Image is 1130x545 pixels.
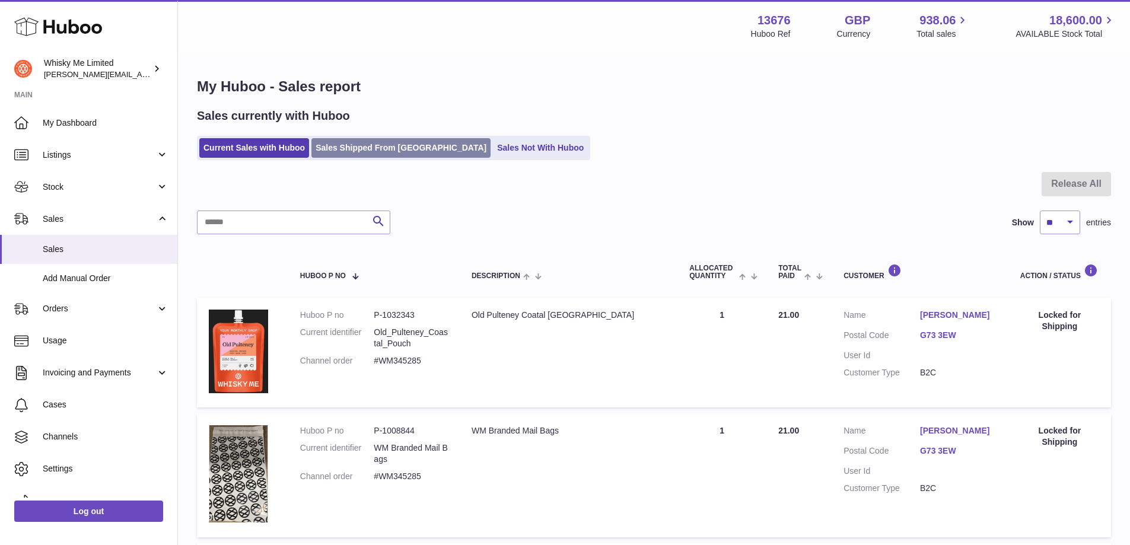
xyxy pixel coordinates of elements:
span: Sales [43,244,168,255]
dd: WM Branded Mail Bags [374,442,448,465]
dt: Customer Type [843,483,920,494]
dt: User Id [843,350,920,361]
dd: P-1032343 [374,310,448,321]
span: 21.00 [778,310,799,320]
strong: 13676 [757,12,791,28]
img: 1739541345.jpg [209,310,268,393]
dt: Name [843,425,920,439]
div: Action / Status [1020,264,1099,280]
dd: #WM345285 [374,471,448,482]
img: 1725358317.png [209,425,268,522]
img: frances@whiskyshop.com [14,60,32,78]
div: Old Pulteney Coatal [GEOGRAPHIC_DATA] [472,310,666,321]
span: Huboo P no [300,272,346,280]
a: [PERSON_NAME] [920,310,997,321]
span: ALLOCATED Quantity [689,264,736,280]
dd: Old_Pulteney_Coastal_Pouch [374,327,448,349]
span: Cases [43,399,168,410]
span: Sales [43,213,156,225]
div: Locked for Shipping [1020,310,1099,332]
dt: User Id [843,466,920,477]
dd: B2C [920,483,997,494]
dd: #WM345285 [374,355,448,366]
span: 21.00 [778,426,799,435]
a: 18,600.00 AVAILABLE Stock Total [1016,12,1116,40]
a: G73 3EW [920,445,997,457]
span: entries [1086,217,1111,228]
span: [PERSON_NAME][EMAIL_ADDRESS][DOMAIN_NAME] [44,69,238,79]
span: Total paid [778,264,801,280]
div: Locked for Shipping [1020,425,1099,448]
dt: Channel order [300,471,374,482]
dd: B2C [920,367,997,378]
span: Settings [43,463,168,474]
span: Orders [43,303,156,314]
h2: Sales currently with Huboo [197,108,350,124]
dd: P-1008844 [374,425,448,436]
span: Add Manual Order [43,273,168,284]
span: Total sales [916,28,969,40]
dt: Postal Code [843,330,920,344]
span: Listings [43,149,156,161]
span: Usage [43,335,168,346]
span: 18,600.00 [1049,12,1102,28]
strong: GBP [845,12,870,28]
dt: Huboo P no [300,310,374,321]
span: AVAILABLE Stock Total [1016,28,1116,40]
span: Returns [43,495,168,506]
div: Whisky Me Limited [44,58,151,80]
a: G73 3EW [920,330,997,341]
span: Channels [43,431,168,442]
div: Customer [843,264,997,280]
div: WM Branded Mail Bags [472,425,666,436]
dt: Name [843,310,920,324]
label: Show [1012,217,1034,228]
span: 938.06 [919,12,956,28]
a: Sales Shipped From [GEOGRAPHIC_DATA] [311,138,491,158]
dt: Current identifier [300,442,374,465]
a: Sales Not With Huboo [493,138,588,158]
td: 1 [677,413,766,537]
a: Log out [14,501,163,522]
div: Huboo Ref [751,28,791,40]
h1: My Huboo - Sales report [197,77,1111,96]
a: [PERSON_NAME] [920,425,997,436]
dt: Huboo P no [300,425,374,436]
dt: Postal Code [843,445,920,460]
span: Invoicing and Payments [43,367,156,378]
dt: Current identifier [300,327,374,349]
div: Currency [837,28,871,40]
td: 1 [677,298,766,407]
a: Current Sales with Huboo [199,138,309,158]
span: My Dashboard [43,117,168,129]
a: 938.06 Total sales [916,12,969,40]
dt: Customer Type [843,367,920,378]
span: Description [472,272,520,280]
dt: Channel order [300,355,374,366]
span: Stock [43,181,156,193]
